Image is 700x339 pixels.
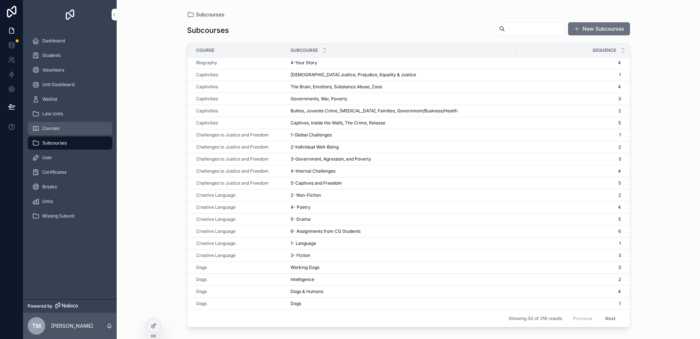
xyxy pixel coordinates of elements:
span: 6- Assignments from CG Students [291,228,361,234]
a: 3-Government, Agression, and Poverty [291,156,512,162]
span: Sequence [592,47,616,53]
span: 1-Global Challenges [291,132,332,138]
a: Students [28,49,112,62]
a: 5- Drama [291,216,512,222]
a: Challenges to Justice and Freedom [196,180,282,186]
a: Captives, Inside the Walls, The Crime, Release [291,120,512,126]
a: 1 [516,240,621,246]
a: Captivities [196,120,218,126]
button: Next [600,313,621,324]
a: [DEMOGRAPHIC_DATA] Justice, Prejudice, Equality & Justice [291,72,512,78]
a: 5 [516,120,621,126]
a: 1 [516,72,621,78]
a: Dogs [196,301,282,307]
a: Dogs [196,277,282,282]
a: New Subcourses [568,22,630,35]
img: App logo [64,9,76,20]
a: Late Units [28,107,112,120]
a: 6 [516,228,621,234]
a: 3- Fiction [291,253,512,258]
a: Courses [28,122,112,135]
span: Courses [42,126,59,131]
span: Governments, War, Poverty [291,96,347,102]
a: Powered by [23,299,117,313]
span: Working Dogs [291,265,319,270]
a: Captivities [196,84,282,90]
a: Captivities [196,96,282,102]
a: 2- Non-Fiction [291,192,512,198]
a: Dogs [196,265,207,270]
a: 1-Global Challenges [291,132,512,138]
a: 5 [516,216,621,222]
span: User [42,155,52,161]
span: 4 [516,289,621,294]
span: 1 [516,132,621,138]
a: 4 [516,168,621,174]
span: The Brain, Emotions, Substance Abuse, Zoos [291,84,382,90]
a: Creative Language [196,253,282,258]
span: 4 [516,84,621,90]
a: Subcourses [187,11,225,18]
span: Captives, Inside the Walls, The Crime, Release [291,120,385,126]
a: Captivities [196,72,282,78]
span: 3- Fiction [291,253,310,258]
a: Challenges to Justice and Freedom [196,156,282,162]
a: 6- Assignments from CG Students [291,228,512,234]
a: Captivities [196,96,218,102]
span: 2 [516,108,621,114]
a: 5-Captives and Freedom [291,180,512,186]
span: Creative Language [196,204,236,210]
a: Dogs [291,301,512,307]
a: 1 [516,301,621,307]
a: Dogs [196,277,207,282]
a: Volunteers [28,63,112,77]
span: Captivities [196,108,218,114]
span: Students [42,53,61,58]
a: Challenges to Justice and Freedom [196,156,269,162]
a: The Brain, Emotions, Substance Abuse, Zoos [291,84,512,90]
a: Creative Language [196,240,236,246]
span: 4 [516,204,621,210]
a: 2 [516,277,621,282]
span: Unit Dashboard [42,82,74,88]
a: Creative Language [196,216,282,222]
span: Captivities [196,84,218,90]
span: Showing 30 of 218 results [509,316,562,321]
span: tm [32,321,41,330]
span: Creative Language [196,253,236,258]
a: Creative Language [196,228,282,234]
span: Dogs [196,301,207,307]
span: Units [42,199,53,204]
a: 5 [516,180,621,186]
span: Late Units [42,111,63,117]
span: 2-Individual Well-Being [291,144,339,150]
span: Subcourses [196,11,225,18]
a: 3 [516,253,621,258]
span: 1- Language [291,240,316,246]
a: Challenges to Justice and Freedom [196,144,269,150]
a: Creative Language [196,216,236,222]
span: Dogs & Humans [291,289,323,294]
a: Dogs [196,289,282,294]
a: Working Dogs [291,265,512,270]
a: Missing Subunit [28,209,112,223]
a: Biography [196,60,282,66]
span: Volunteers [42,67,64,73]
a: 1- Language [291,240,512,246]
span: Challenges to Justice and Freedom [196,180,269,186]
span: Subcourse [291,47,318,53]
span: 3 [516,156,621,162]
span: Creative Language [196,192,236,198]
